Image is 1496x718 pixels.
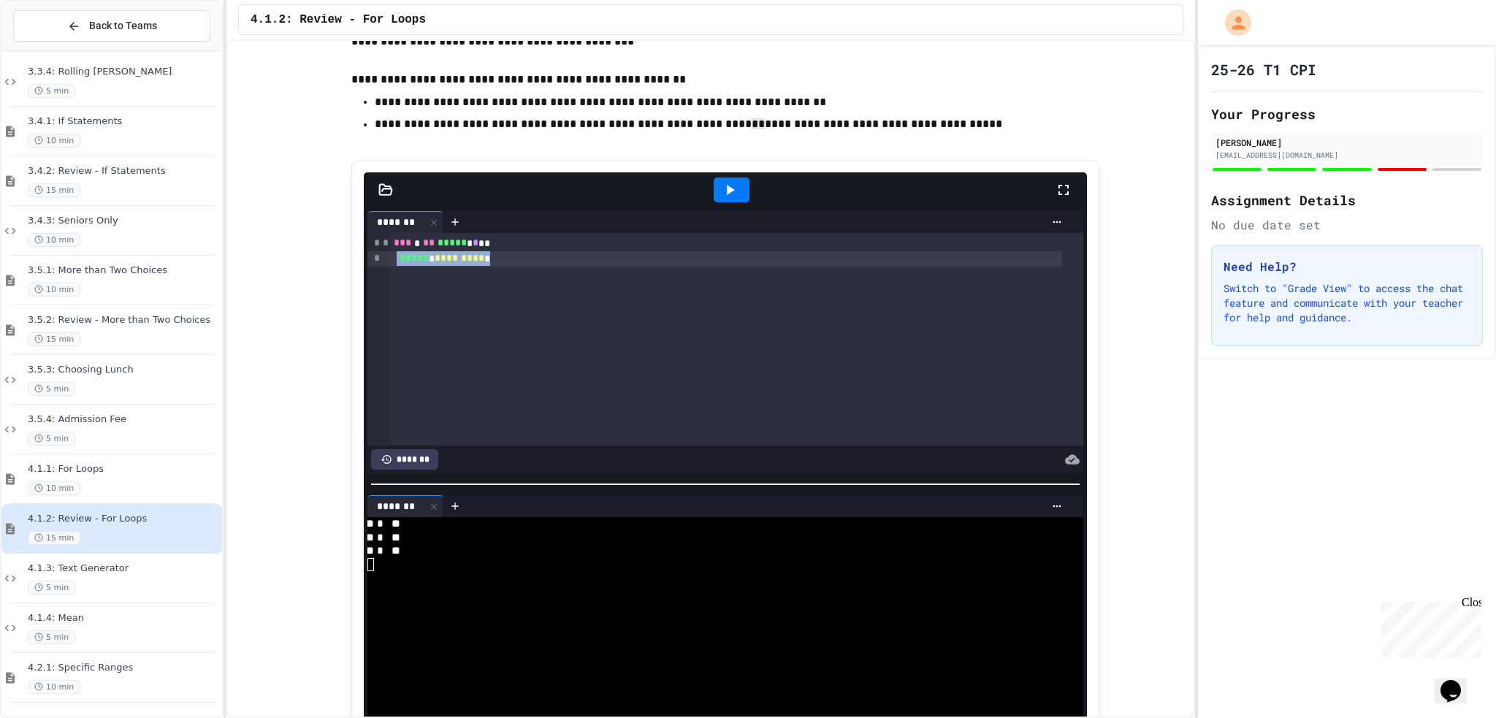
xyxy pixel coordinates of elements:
div: No due date set [1211,216,1483,234]
span: 15 min [28,183,80,197]
h1: 25-26 T1 CPI [1211,59,1316,80]
span: 4.1.2: Review - For Loops [28,513,219,525]
span: 3.3.4: Rolling [PERSON_NAME] [28,66,219,78]
div: [PERSON_NAME] [1215,136,1478,149]
div: [EMAIL_ADDRESS][DOMAIN_NAME] [1215,150,1478,161]
span: 4.1.3: Text Generator [28,562,219,575]
div: My Account [1210,6,1255,39]
span: 10 min [28,283,80,297]
span: 5 min [28,382,75,396]
span: 5 min [28,432,75,446]
button: Back to Teams [13,10,210,42]
span: 4.1.4: Mean [28,612,219,625]
span: Back to Teams [89,18,157,34]
span: 5 min [28,84,75,98]
span: 3.4.3: Seniors Only [28,215,219,227]
span: 3.4.1: If Statements [28,115,219,128]
iframe: chat widget [1375,596,1481,658]
span: 15 min [28,531,80,545]
span: 3.5.1: More than Two Choices [28,264,219,277]
span: 5 min [28,581,75,595]
span: 3.5.3: Choosing Lunch [28,364,219,376]
span: 4.2.1: Specific Ranges [28,662,219,674]
iframe: chat widget [1435,660,1481,703]
span: 5 min [28,630,75,644]
span: 3.4.2: Review - If Statements [28,165,219,177]
h3: Need Help? [1224,258,1470,275]
span: 4.1.1: For Loops [28,463,219,476]
div: Chat with us now!Close [6,6,101,93]
p: Switch to "Grade View" to access the chat feature and communicate with your teacher for help and ... [1224,281,1470,325]
h2: Your Progress [1211,104,1483,124]
span: 15 min [28,332,80,346]
h2: Assignment Details [1211,190,1483,210]
span: 10 min [28,680,80,694]
span: 10 min [28,233,80,247]
span: 10 min [28,481,80,495]
span: 10 min [28,134,80,148]
span: 3.5.2: Review - More than Two Choices [28,314,219,326]
span: 3.5.4: Admission Fee [28,413,219,426]
span: 4.1.2: Review - For Loops [251,11,426,28]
